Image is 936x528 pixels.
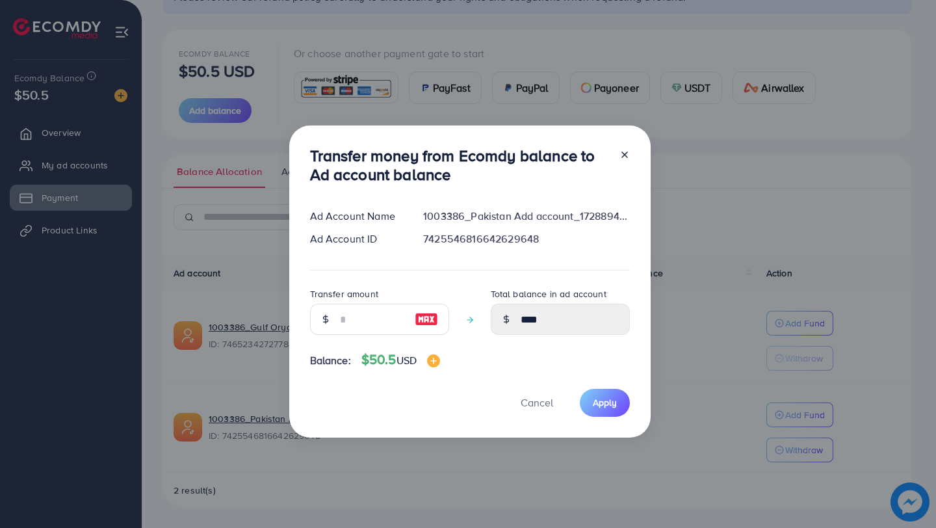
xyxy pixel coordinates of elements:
[300,231,413,246] div: Ad Account ID
[504,389,569,417] button: Cancel
[310,146,609,184] h3: Transfer money from Ecomdy balance to Ad account balance
[300,209,413,224] div: Ad Account Name
[521,395,553,410] span: Cancel
[413,231,640,246] div: 7425546816642629648
[310,287,378,300] label: Transfer amount
[396,353,417,367] span: USD
[415,311,438,327] img: image
[427,354,440,367] img: image
[580,389,630,417] button: Apply
[413,209,640,224] div: 1003386_Pakistan Add account_1728894866261
[491,287,606,300] label: Total balance in ad account
[310,353,351,368] span: Balance:
[361,352,440,368] h4: $50.5
[593,396,617,409] span: Apply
